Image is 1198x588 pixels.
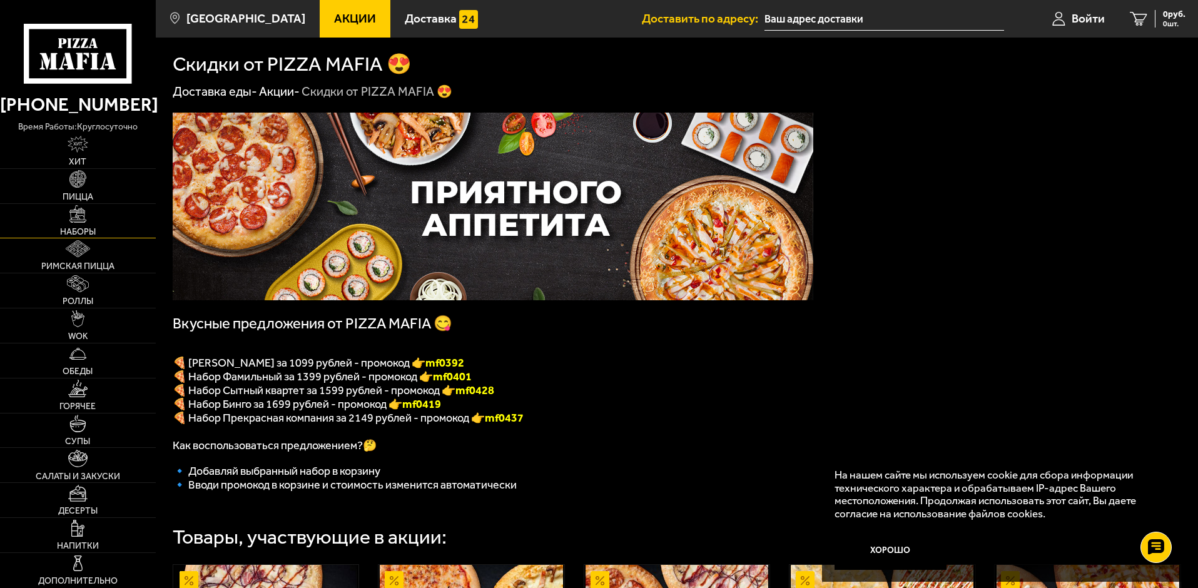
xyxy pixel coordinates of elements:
[69,158,86,166] span: Хит
[764,8,1004,31] input: Ваш адрес доставки
[58,507,98,515] span: Десерты
[1163,10,1185,19] span: 0 руб.
[38,577,118,585] span: Дополнительно
[173,54,412,74] h1: Скидки от PIZZA MAFIA 😍
[173,113,813,300] img: 1024x1024
[36,472,120,481] span: Салаты и закуски
[65,437,90,446] span: Супы
[402,397,441,411] b: mf0419
[835,532,947,570] button: Хорошо
[173,411,485,425] span: 🍕 Набор Прекрасная компания за 2149 рублей - промокод 👉
[57,542,99,550] span: Напитки
[41,262,114,271] span: Римская пицца
[173,478,517,492] span: 🔹 Вводи промокод в корзине и стоимость изменится автоматически
[459,10,478,29] img: 15daf4d41897b9f0e9f617042186c801.svg
[173,383,494,397] span: 🍕 Набор Сытный квартет за 1599 рублей - промокод 👉
[173,315,452,332] span: Вкусные предложения от PIZZA MAFIA 😋
[1163,20,1185,28] span: 0 шт.
[63,297,93,306] span: Роллы
[642,13,764,24] span: Доставить по адресу:
[63,367,93,376] span: Обеды
[455,383,494,397] b: mf0428
[186,13,305,24] span: [GEOGRAPHIC_DATA]
[485,411,524,425] span: mf0437
[173,84,257,99] a: Доставка еды-
[68,332,88,341] span: WOK
[173,527,447,547] div: Товары, участвующие в акции:
[259,84,300,99] a: Акции-
[173,370,472,383] span: 🍕 Набор Фамильный за 1399 рублей - промокод 👉
[63,193,93,201] span: Пицца
[173,438,377,452] span: Как воспользоваться предложением?🤔
[433,370,472,383] b: mf0401
[60,228,96,236] span: Наборы
[59,402,96,411] span: Горячее
[173,464,380,478] span: 🔹 Добавляй выбранный набор в корзину
[302,84,452,100] div: Скидки от PIZZA MAFIA 😍
[835,469,1162,520] p: На нашем сайте мы используем cookie для сбора информации технического характера и обрабатываем IP...
[1072,13,1105,24] span: Войти
[173,356,464,370] span: 🍕 [PERSON_NAME] за 1099 рублей - промокод 👉
[173,397,441,411] span: 🍕 Набор Бинго за 1699 рублей - промокод 👉
[405,13,457,24] span: Доставка
[334,13,376,24] span: Акции
[425,356,464,370] font: mf0392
